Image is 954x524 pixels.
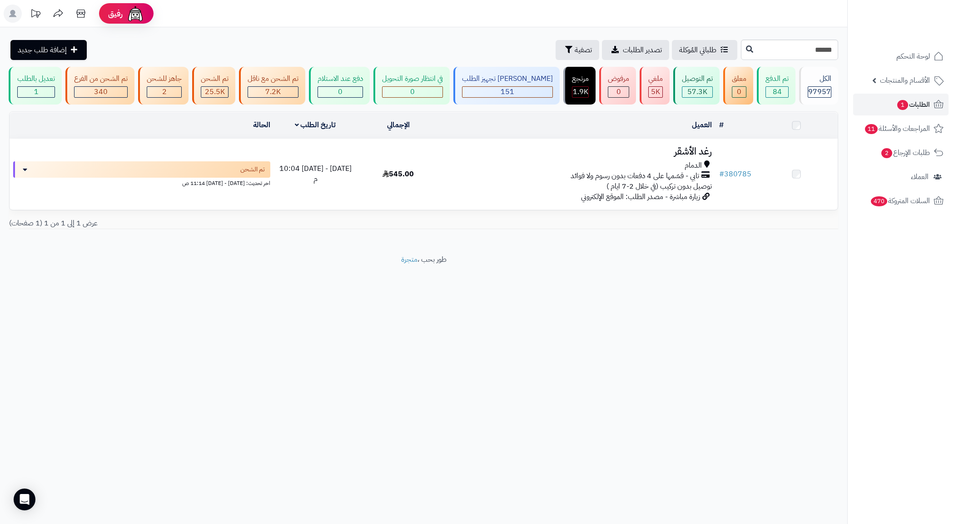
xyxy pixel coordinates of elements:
div: تم التوصيل [682,74,713,84]
span: 0 [616,86,621,97]
span: 25.5K [205,86,225,97]
div: 2 [147,87,181,97]
a: جاهز للشحن 2 [136,67,190,105]
span: 545.00 [383,169,414,180]
span: [DATE] - [DATE] 10:04 م [279,163,352,185]
a: تم التوصيل 57.3K [671,67,721,105]
img: ai-face.png [126,5,144,23]
a: معلق 0 [721,67,755,105]
div: تم الشحن من الفرع [74,74,128,84]
div: دفع عند الاستلام [318,74,363,84]
span: 340 [94,86,108,97]
div: 5024 [649,87,662,97]
span: زيارة مباشرة - مصدر الطلب: الموقع الإلكتروني [581,191,700,202]
span: 5K [651,86,660,97]
span: 2 [162,86,167,97]
span: تصدير الطلبات [623,45,662,55]
div: جاهز للشحن [147,74,182,84]
a: الطلبات1 [853,94,949,115]
div: عرض 1 إلى 1 من 1 (1 صفحات) [2,218,424,229]
a: لوحة التحكم [853,45,949,67]
div: 0 [318,87,363,97]
span: 84 [773,86,782,97]
a: تحديثات المنصة [24,5,47,25]
div: في انتظار صورة التحويل [382,74,443,84]
span: 0 [338,86,343,97]
a: متجرة [401,254,417,265]
span: 1 [897,100,909,110]
span: لوحة التحكم [896,50,930,63]
a: # [719,120,724,130]
a: مرفوض 0 [597,67,638,105]
a: السلات المتروكة470 [853,190,949,212]
span: 2 [881,148,893,159]
span: رفيق [108,8,123,19]
a: مرتجع 1.9K [561,67,597,105]
div: اخر تحديث: [DATE] - [DATE] 11:14 ص [13,178,270,187]
div: 0 [732,87,746,97]
div: تم الشحن مع ناقل [248,74,298,84]
a: المراجعات والأسئلة11 [853,118,949,140]
a: #380785 [719,169,751,180]
div: مرفوض [608,74,629,84]
a: الكل97957 [797,67,840,105]
a: الإجمالي [387,120,410,130]
a: [PERSON_NAME] تجهيز الطلب 151 [452,67,561,105]
span: المراجعات والأسئلة [864,122,930,135]
span: السلات المتروكة [870,195,930,207]
span: تابي - قسّمها على 4 دفعات بدون رسوم ولا فوائد [571,171,699,181]
a: العملاء [853,166,949,188]
span: إضافة طلب جديد [18,45,67,55]
button: تصفية [556,40,599,60]
a: دفع عند الاستلام 0 [307,67,372,105]
span: الطلبات [896,98,930,111]
a: ملغي 5K [638,67,671,105]
span: 1.9K [573,86,588,97]
span: 11 [865,124,878,135]
span: 7.2K [265,86,281,97]
span: 470 [870,196,888,207]
div: 84 [766,87,788,97]
span: طلبات الإرجاع [880,146,930,159]
div: 151 [462,87,552,97]
div: مرتجع [572,74,589,84]
span: الدمام [685,160,702,171]
span: 97957 [808,86,831,97]
div: 0 [608,87,629,97]
div: 57336 [682,87,712,97]
a: العميل [692,120,712,130]
a: تم الشحن 25.5K [190,67,237,105]
div: تعديل بالطلب [17,74,55,84]
a: إضافة طلب جديد [10,40,87,60]
span: توصيل بدون تركيب (في خلال 2-7 ايام ) [606,181,712,192]
div: Open Intercom Messenger [14,489,35,510]
div: [PERSON_NAME] تجهيز الطلب [462,74,553,84]
span: 0 [737,86,741,97]
a: الحالة [253,120,270,130]
div: تم الشحن [201,74,229,84]
div: 0 [383,87,442,97]
a: تصدير الطلبات [602,40,669,60]
span: # [719,169,724,180]
span: 0 [410,86,415,97]
a: تم الشحن مع ناقل 7.2K [237,67,307,105]
a: تم الشحن من الفرع 340 [64,67,136,105]
span: 57.3K [687,86,707,97]
span: 151 [501,86,514,97]
span: تم الشحن [240,165,265,174]
span: العملاء [911,170,929,183]
a: طلبات الإرجاع2 [853,142,949,164]
div: 340 [75,87,127,97]
a: تعديل بالطلب 1 [7,67,64,105]
div: 1 [18,87,55,97]
span: 1 [34,86,39,97]
div: 1867 [572,87,588,97]
div: 7222 [248,87,298,97]
img: logo-2.png [892,13,945,32]
div: تم الدفع [765,74,789,84]
a: في انتظار صورة التحويل 0 [372,67,452,105]
span: الأقسام والمنتجات [880,74,930,87]
div: ملغي [648,74,663,84]
h3: رغد الأشقر [443,146,712,157]
a: تاريخ الطلب [295,120,336,130]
